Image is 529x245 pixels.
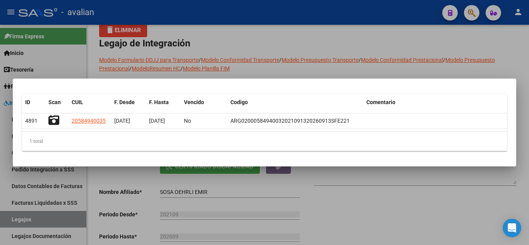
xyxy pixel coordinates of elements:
span: F. Hasta [149,99,169,105]
span: ID [25,99,30,105]
span: ARG02000584940032021091320260913SFE221 [230,118,350,124]
span: [DATE] [114,118,130,124]
span: Vencido [184,99,204,105]
datatable-header-cell: ID [22,94,45,111]
span: CUIL [72,99,83,105]
span: Codigo [230,99,248,105]
datatable-header-cell: Comentario [363,94,507,111]
datatable-header-cell: CUIL [69,94,111,111]
datatable-header-cell: F. Hasta [146,94,181,111]
span: Comentario [366,99,395,105]
datatable-header-cell: F. Desde [111,94,146,111]
datatable-header-cell: Vencido [181,94,227,111]
div: Open Intercom Messenger [503,219,521,237]
span: Scan [48,99,61,105]
span: F. Desde [114,99,135,105]
span: [DATE] [149,118,165,124]
div: 1 total [22,132,507,151]
datatable-header-cell: Scan [45,94,69,111]
span: 20584940035 [72,118,106,124]
datatable-header-cell: Codigo [227,94,363,111]
span: 4891 [25,118,38,124]
span: No [184,118,191,124]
